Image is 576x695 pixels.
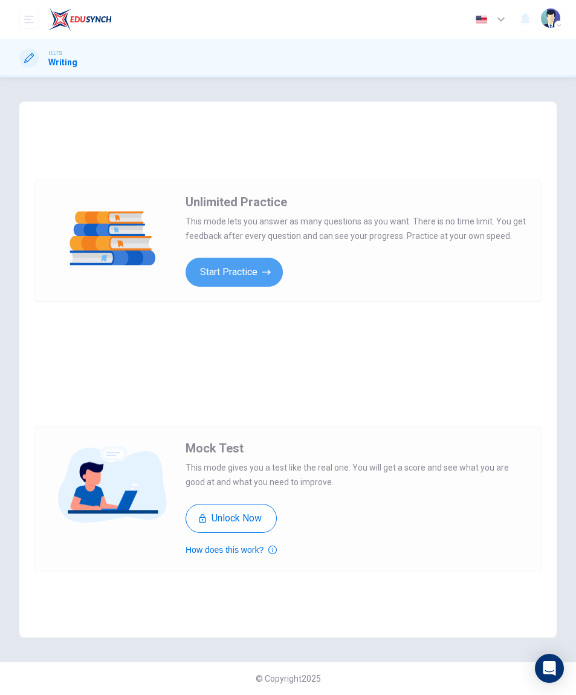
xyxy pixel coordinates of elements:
[186,195,287,209] span: Unlimited Practice
[48,57,77,67] h1: Writing
[186,258,283,287] button: Start Practice
[19,10,39,29] button: open mobile menu
[541,8,560,28] img: Profile picture
[474,15,489,24] img: en
[186,214,527,243] span: This mode lets you answer as many questions as you want. There is no time limit. You get feedback...
[535,654,564,683] div: Open Intercom Messenger
[48,49,62,57] span: IELTS
[186,441,244,455] span: Mock Test
[48,7,112,31] img: EduSynch logo
[256,674,321,684] span: © Copyright 2025
[186,460,527,489] span: This mode gives you a test like the real one. You will get a score and see what you are good at a...
[186,504,277,533] button: Unlock Now
[186,543,277,557] button: How does this work?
